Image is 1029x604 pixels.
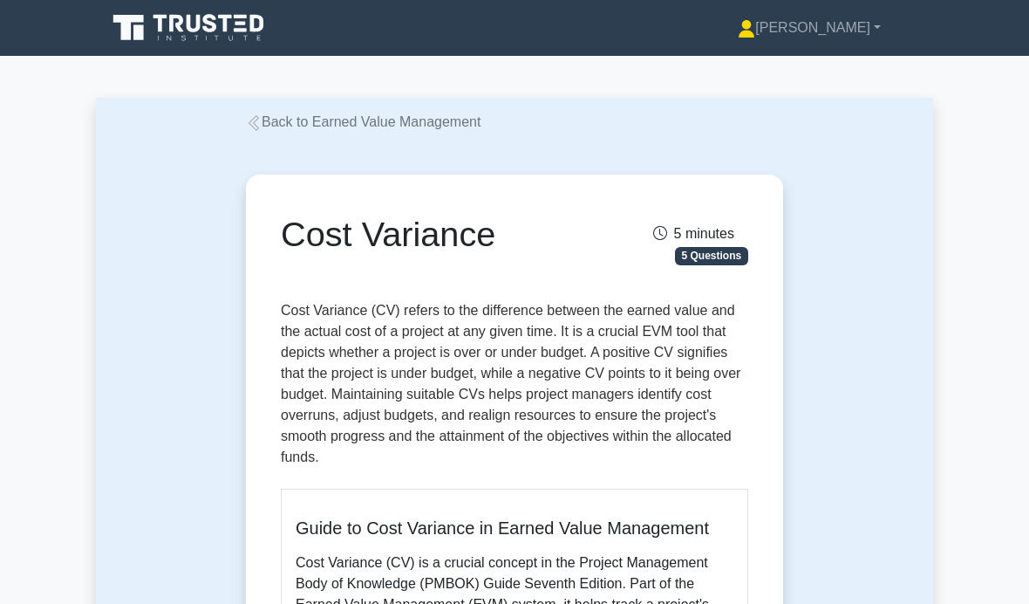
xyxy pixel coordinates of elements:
h5: Guide to Cost Variance in Earned Value Management [296,518,733,539]
a: Back to Earned Value Management [246,114,480,129]
p: Cost Variance (CV) refers to the difference between the earned value and the actual cost of a pro... [281,300,748,475]
h1: Cost Variance [281,214,585,256]
span: 5 Questions [675,247,748,264]
span: 5 minutes [653,226,734,241]
a: [PERSON_NAME] [696,10,923,45]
